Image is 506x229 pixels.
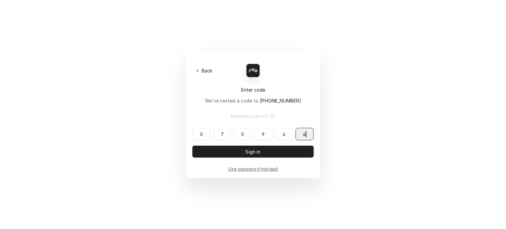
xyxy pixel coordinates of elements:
[192,66,216,75] button: Back
[260,98,301,103] span: [PHONE_NUMBER]
[192,86,314,93] div: Enter code
[230,113,276,120] span: Resend code in 0 : 20
[205,97,301,104] div: We've texted a code
[254,98,301,103] span: to
[200,67,214,74] span: Back
[192,110,314,122] button: Resend code in0:20
[244,148,262,155] span: Sign in
[228,165,278,172] a: Go to Email and password form
[192,146,314,157] button: Sign in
